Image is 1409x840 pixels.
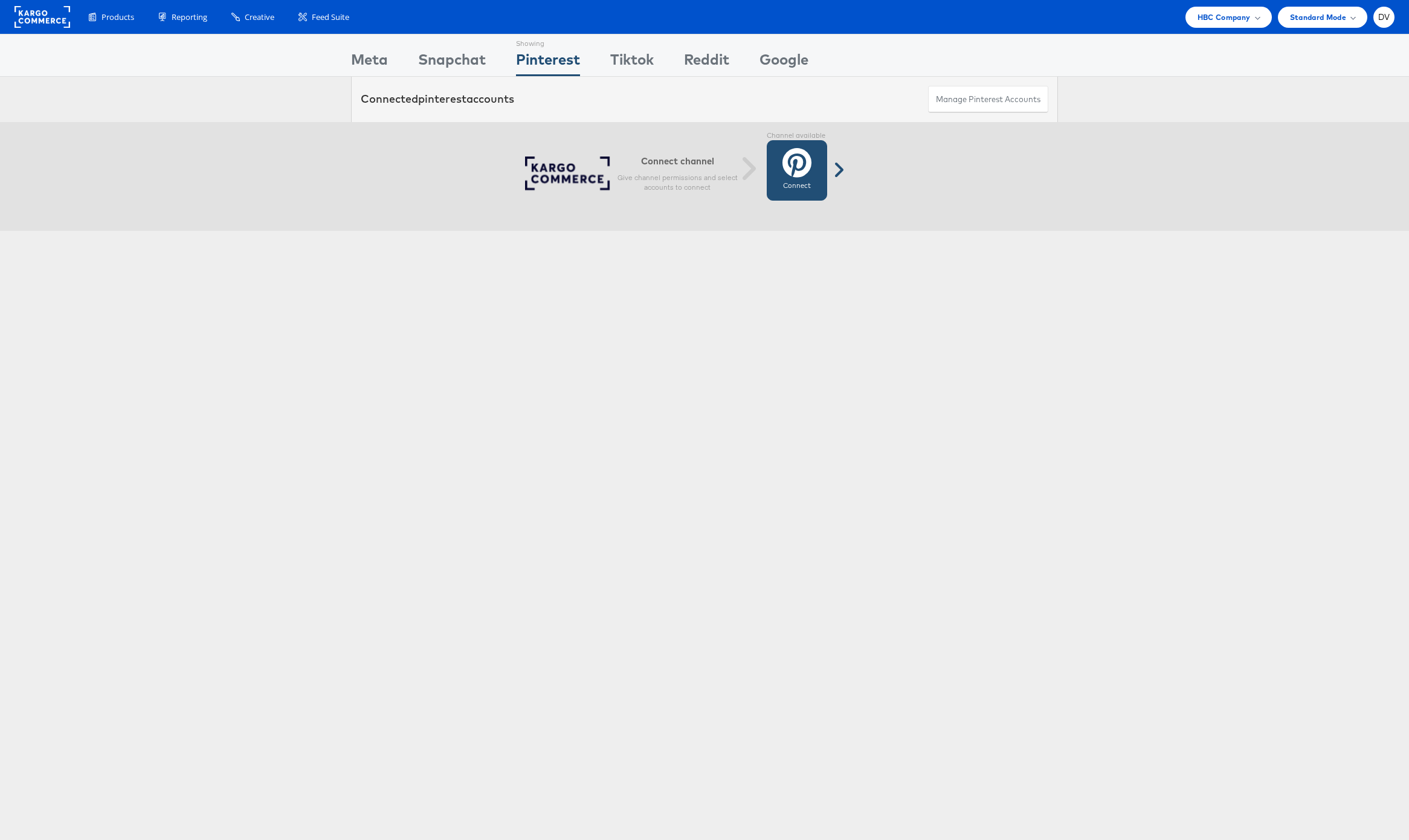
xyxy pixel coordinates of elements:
[1198,11,1251,24] span: HBC Company
[759,49,808,76] div: Google
[1290,11,1346,24] span: Standard Mode
[617,155,738,167] h6: Connect channel
[312,11,349,23] span: Feed Suite
[418,92,466,106] span: pinterest
[516,49,580,76] div: Pinterest
[516,34,580,49] div: Showing
[928,86,1048,113] button: Manage Pinterest Accounts
[418,49,486,76] div: Snapchat
[684,49,729,76] div: Reddit
[767,140,827,201] a: Connect
[610,49,654,76] div: Tiktok
[783,181,811,191] label: Connect
[351,49,388,76] div: Meta
[767,131,827,141] label: Channel available
[102,11,134,23] span: Products
[172,11,207,23] span: Reporting
[245,11,274,23] span: Creative
[361,91,514,107] div: Connected accounts
[617,173,738,192] p: Give channel permissions and select accounts to connect
[1378,13,1390,21] span: DV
